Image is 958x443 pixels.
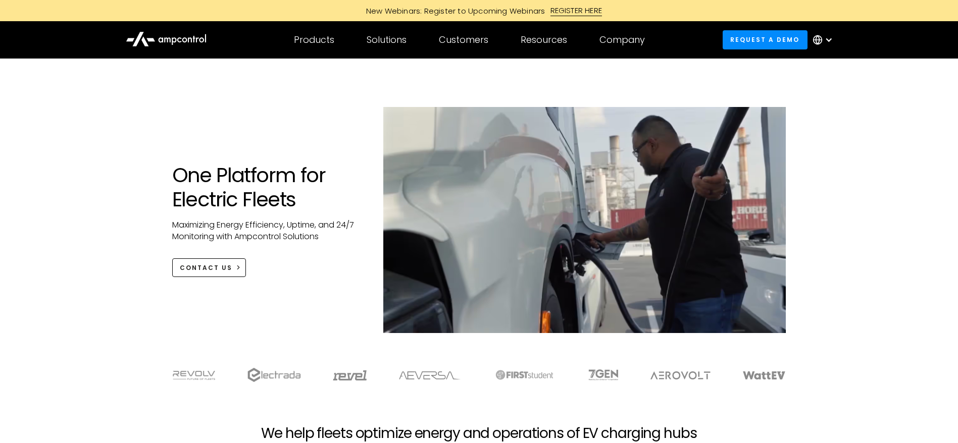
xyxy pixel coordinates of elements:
div: New Webinars: Register to Upcoming Webinars [356,6,550,16]
div: CONTACT US [180,263,232,272]
img: electrada logo [247,368,300,382]
a: Request a demo [723,30,808,49]
img: Aerovolt Logo [650,371,711,379]
img: WattEV logo [743,371,785,379]
div: Customers [439,34,488,45]
div: Products [294,34,334,45]
div: Resources [521,34,567,45]
div: REGISTER HERE [550,5,602,16]
div: Company [599,34,645,45]
div: Solutions [367,34,407,45]
a: CONTACT US [172,258,246,277]
h2: We help fleets optimize energy and operations of EV charging hubs [261,425,696,442]
h1: One Platform for Electric Fleets [172,163,364,211]
p: Maximizing Energy Efficiency, Uptime, and 24/7 Monitoring with Ampcontrol Solutions [172,219,364,242]
a: New Webinars: Register to Upcoming WebinarsREGISTER HERE [252,5,707,16]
